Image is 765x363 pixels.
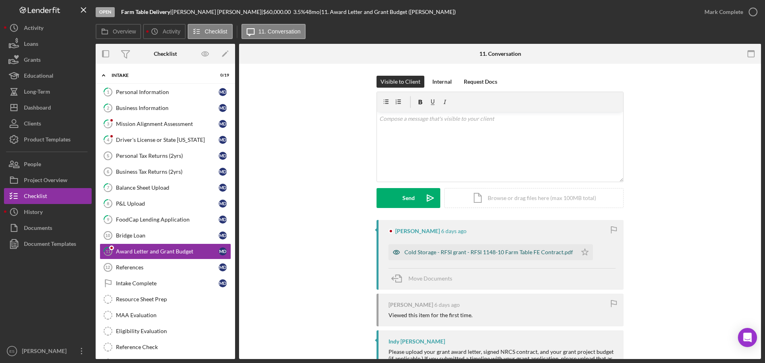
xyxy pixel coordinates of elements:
[219,136,227,144] div: M D
[163,28,180,35] label: Activity
[100,148,231,164] a: 5Personal Tax Returns (2yrs)MD
[121,9,172,15] div: |
[100,196,231,212] a: 8P&L UploadMD
[24,172,67,190] div: Project Overview
[219,216,227,224] div: M D
[441,228,467,234] time: 2025-08-15 20:55
[4,172,92,188] button: Project Overview
[24,236,76,254] div: Document Templates
[116,264,219,271] div: References
[24,68,53,86] div: Educational
[100,291,231,307] a: Resource Sheet Prep
[434,302,460,308] time: 2025-08-15 20:54
[116,328,231,334] div: Eligibility Evaluation
[4,52,92,68] button: Grants
[219,88,227,96] div: M D
[24,156,41,174] div: People
[464,76,497,88] div: Request Docs
[116,312,231,318] div: MAA Evaluation
[116,169,219,175] div: Business Tax Returns (2yrs)
[738,328,757,347] div: Open Intercom Messenger
[219,279,227,287] div: M D
[116,248,219,255] div: Award Letter and Grant Budget
[428,76,456,88] button: Internal
[113,28,136,35] label: Overview
[24,188,47,206] div: Checklist
[107,201,109,206] tspan: 8
[116,200,219,207] div: P&L Upload
[4,100,92,116] button: Dashboard
[116,153,219,159] div: Personal Tax Returns (2yrs)
[100,212,231,228] a: 9FoodCap Lending ApplicationMD
[100,116,231,132] a: 3Mission Alignment AssessmentMD
[4,236,92,252] button: Document Templates
[100,84,231,100] a: 1Personal InformationMD
[4,36,92,52] button: Loans
[143,24,185,39] button: Activity
[107,89,109,94] tspan: 1
[388,312,473,318] div: Viewed this item for the first time.
[219,232,227,239] div: M D
[215,73,229,78] div: 0 / 19
[100,132,231,148] a: 4Driver's License or State [US_STATE]MD
[4,204,92,220] button: History
[377,76,424,88] button: Visible to Client
[4,131,92,147] button: Product Templates
[107,105,109,110] tspan: 2
[100,323,231,339] a: Eligibility Evaluation
[263,9,293,15] div: $60,000.00
[116,344,231,350] div: Reference Check
[259,28,301,35] label: 11. Conversation
[116,105,219,111] div: Business Information
[10,349,15,353] text: ES
[100,243,231,259] a: 11Award Letter and Grant BudgetMD
[100,164,231,180] a: 6Business Tax Returns (2yrs)MD
[377,188,440,208] button: Send
[219,263,227,271] div: M D
[219,200,227,208] div: M D
[4,20,92,36] button: Activity
[402,188,415,208] div: Send
[100,339,231,355] a: Reference Check
[24,220,52,238] div: Documents
[116,137,219,143] div: Driver's License or State [US_STATE]
[4,156,92,172] button: People
[4,220,92,236] a: Documents
[388,302,433,308] div: [PERSON_NAME]
[172,9,263,15] div: [PERSON_NAME] [PERSON_NAME] |
[116,232,219,239] div: Bridge Loan
[116,184,219,191] div: Balance Sheet Upload
[107,121,109,126] tspan: 3
[116,296,231,302] div: Resource Sheet Prep
[24,52,41,70] div: Grants
[479,51,521,57] div: 11. Conversation
[388,244,593,260] button: Cold Storage - RFSI grant - RFSI 1148-10 Farm Table FE Contract.pdf
[404,249,573,255] div: Cold Storage - RFSI grant - RFSI 1148-10 Farm Table FE Contract.pdf
[24,100,51,118] div: Dashboard
[24,36,38,54] div: Loans
[4,188,92,204] button: Checklist
[4,84,92,100] button: Long-Term
[432,76,452,88] div: Internal
[388,269,460,288] button: Move Documents
[24,116,41,133] div: Clients
[395,228,440,234] div: [PERSON_NAME]
[107,217,110,222] tspan: 9
[24,84,50,102] div: Long-Term
[24,20,43,38] div: Activity
[20,343,72,361] div: [PERSON_NAME]
[100,228,231,243] a: 10Bridge LoanMD
[107,153,109,158] tspan: 5
[219,104,227,112] div: M D
[4,68,92,84] button: Educational
[4,116,92,131] button: Clients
